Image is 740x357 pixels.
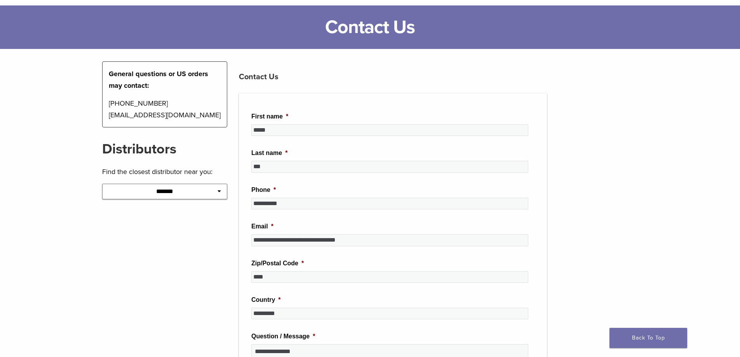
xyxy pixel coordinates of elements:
[609,328,687,348] a: Back To Top
[239,68,547,86] h3: Contact Us
[251,113,288,121] label: First name
[102,166,228,178] p: Find the closest distributor near you:
[251,186,276,194] label: Phone
[102,140,228,158] h2: Distributors
[109,70,208,90] strong: General questions or US orders may contact:
[251,223,273,231] label: Email
[251,296,281,304] label: Country
[251,259,304,268] label: Zip/Postal Code
[109,98,221,121] p: [PHONE_NUMBER] [EMAIL_ADDRESS][DOMAIN_NAME]
[251,333,315,341] label: Question / Message
[251,149,287,157] label: Last name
